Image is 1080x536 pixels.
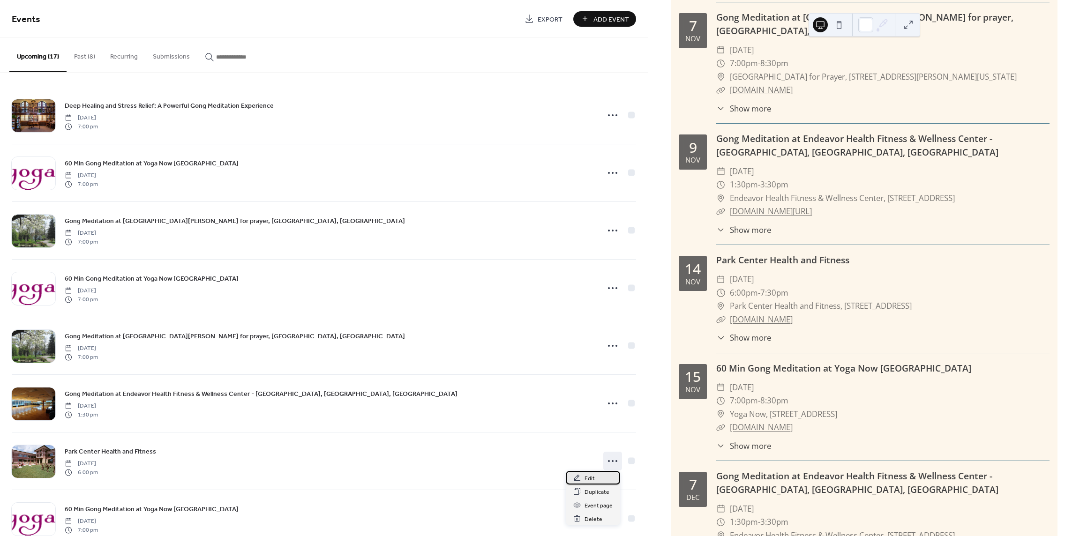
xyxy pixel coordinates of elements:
span: 6:00pm [730,286,758,300]
button: ​Show more [716,224,771,236]
div: ​ [716,192,725,205]
div: ​ [716,205,725,218]
span: Park Center Health and Fitness [65,447,156,457]
div: Nov [685,156,700,164]
span: Deep Healing and Stress Relief: A Powerful Gong Meditation Experience [65,101,274,111]
a: [DOMAIN_NAME] [730,422,793,432]
div: 7 [689,19,697,33]
span: - [758,178,760,192]
a: Gong Meditation at Endeavor Health Fitness & Wellness Center - [GEOGRAPHIC_DATA], [GEOGRAPHIC_DAT... [716,132,998,158]
span: Events [12,10,40,29]
span: [DATE] [65,402,98,410]
span: Show more [730,440,771,452]
span: 7:00pm [730,57,758,70]
span: [DATE] [65,287,98,295]
button: Submissions [145,38,197,71]
span: Yoga Now, [STREET_ADDRESS] [730,408,837,421]
div: 14 [685,262,701,276]
a: Export [517,11,570,27]
div: ​ [716,178,725,192]
span: [DATE] [730,44,754,57]
span: - [758,515,760,529]
div: ​ [716,83,725,97]
div: ​ [716,408,725,421]
div: ​ [716,502,725,516]
span: Show more [730,224,771,236]
button: ​Show more [716,103,771,114]
a: Gong Meditation at Endeavor Health Fitness & Wellness Center - [GEOGRAPHIC_DATA], [GEOGRAPHIC_DAT... [716,469,998,496]
div: ​ [716,273,725,286]
button: ​Show more [716,440,771,452]
div: 9 [689,141,697,155]
div: ​ [716,103,725,114]
div: ​ [716,313,725,327]
span: Export [538,15,562,24]
span: Show more [730,332,771,343]
span: 7:00 pm [65,526,98,534]
span: [DATE] [65,229,98,238]
span: Endeavor Health Fitness & Wellness Center, [STREET_ADDRESS] [730,192,955,205]
div: ​ [716,394,725,408]
span: [DATE] [730,165,754,179]
span: 1:30pm [730,178,758,192]
span: Add Event [593,15,629,24]
span: Gong Meditation at [GEOGRAPHIC_DATA][PERSON_NAME] for prayer, [GEOGRAPHIC_DATA], [GEOGRAPHIC_DATA] [65,332,405,342]
div: ​ [716,440,725,452]
a: Park Center Health and Fitness [65,446,156,457]
div: Nov [685,35,700,42]
span: 7:00pm [730,394,758,408]
span: 8:30pm [760,394,788,408]
a: [DOMAIN_NAME] [730,84,793,95]
a: Gong Meditation at [GEOGRAPHIC_DATA][PERSON_NAME] for prayer, [GEOGRAPHIC_DATA], [GEOGRAPHIC_DATA] [716,11,1013,37]
span: 7:00 pm [65,122,98,131]
span: 3:30pm [760,515,788,529]
span: 6:00 pm [65,468,98,476]
div: ​ [716,332,725,343]
a: 60 Min Gong Meditation at Yoga Now [GEOGRAPHIC_DATA] [65,158,239,169]
span: 1:30 pm [65,410,98,419]
span: 1:30pm [730,515,758,529]
a: [DOMAIN_NAME] [730,314,793,325]
button: Add Event [573,11,636,27]
div: ​ [716,515,725,529]
a: 60 Min Gong Meditation at Yoga Now [GEOGRAPHIC_DATA] [65,504,239,514]
span: - [758,286,760,300]
span: - [758,394,760,408]
a: [DOMAIN_NAME][URL] [730,206,812,216]
span: 7:00 pm [65,353,98,361]
div: ​ [716,299,725,313]
span: Show more [730,103,771,114]
span: [DATE] [730,502,754,516]
span: 7:30pm [760,286,788,300]
span: [DATE] [730,381,754,395]
div: ​ [716,70,725,84]
span: Gong Meditation at Endeavor Health Fitness & Wellness Center - [GEOGRAPHIC_DATA], [GEOGRAPHIC_DAT... [65,389,457,399]
span: 3:30pm [760,178,788,192]
div: 15 [685,370,701,384]
span: [DATE] [65,460,98,468]
button: Recurring [103,38,145,71]
span: 8:30pm [760,57,788,70]
div: Nov [685,386,700,393]
span: 7:00 pm [65,180,98,188]
span: [DATE] [65,344,98,353]
a: Gong Meditation at [GEOGRAPHIC_DATA][PERSON_NAME] for prayer, [GEOGRAPHIC_DATA], [GEOGRAPHIC_DATA] [65,216,405,226]
span: Park Center Health and Fitness, [STREET_ADDRESS] [730,299,912,313]
a: Deep Healing and Stress Relief: A Powerful Gong Meditation Experience [65,100,274,111]
span: - [758,57,760,70]
span: Event page [585,501,613,511]
div: ​ [716,44,725,57]
div: Nov [685,278,700,285]
button: Upcoming (17) [9,38,67,72]
a: 60 Min Gong Meditation at Yoga Now [GEOGRAPHIC_DATA] [65,273,239,284]
span: 60 Min Gong Meditation at Yoga Now [GEOGRAPHIC_DATA] [65,274,239,284]
a: Park Center Health and Fitness [716,253,849,266]
span: [DATE] [65,171,98,180]
span: [GEOGRAPHIC_DATA] for Prayer, [STREET_ADDRESS][PERSON_NAME][US_STATE] [730,70,1017,84]
span: [DATE] [730,273,754,286]
div: ​ [716,421,725,434]
div: ​ [716,165,725,179]
div: Dec [686,494,699,501]
a: Gong Meditation at Endeavor Health Fitness & Wellness Center - [GEOGRAPHIC_DATA], [GEOGRAPHIC_DAT... [65,388,457,399]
